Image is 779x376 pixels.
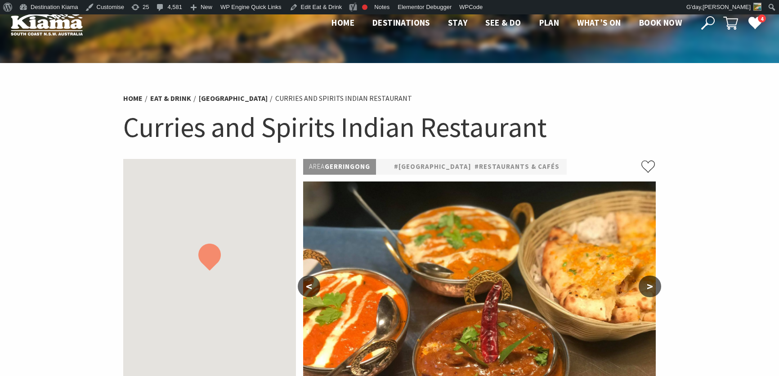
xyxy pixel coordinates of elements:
[275,93,412,104] li: Curries and Spirits Indian Restaurant
[322,16,691,31] nav: Main Menu
[309,162,325,171] span: Area
[639,276,661,297] button: >
[539,17,560,28] span: Plan
[577,17,621,28] span: What’s On
[475,161,560,172] a: #Restaurants & Cafés
[394,161,471,172] a: #[GEOGRAPHIC_DATA]
[639,17,682,28] span: Book now
[123,94,143,103] a: Home
[123,109,656,145] h1: Curries and Spirits Indian Restaurant
[331,17,354,28] span: Home
[199,94,268,103] a: [GEOGRAPHIC_DATA]
[362,5,367,10] div: Focus keyphrase not set
[298,276,320,297] button: <
[703,4,751,10] span: [PERSON_NAME]
[485,17,521,28] span: See & Do
[448,17,468,28] span: Stay
[758,14,766,23] span: 4
[150,94,191,103] a: Eat & Drink
[303,159,376,175] p: Gerringong
[11,11,83,36] img: Kiama Logo
[748,16,761,29] a: 4
[372,17,430,28] span: Destinations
